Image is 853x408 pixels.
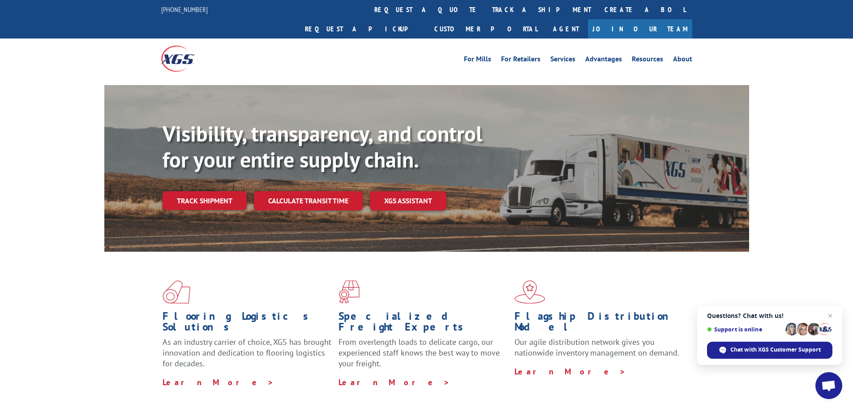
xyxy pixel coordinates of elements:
[163,120,482,173] b: Visibility, transparency, and control for your entire supply chain.
[163,191,247,210] a: Track shipment
[632,56,663,65] a: Resources
[585,56,622,65] a: Advantages
[163,280,190,304] img: xgs-icon-total-supply-chain-intelligence-red
[163,337,331,369] span: As an industry carrier of choice, XGS has brought innovation and dedication to flooring logistics...
[550,56,575,65] a: Services
[707,326,782,333] span: Support is online
[464,56,491,65] a: For Mills
[514,337,679,358] span: Our agile distribution network gives you nationwide inventory management on demand.
[339,377,450,387] a: Learn More >
[501,56,540,65] a: For Retailers
[588,19,692,39] a: Join Our Team
[298,19,428,39] a: Request a pickup
[339,337,508,377] p: From overlength loads to delicate cargo, our experienced staff knows the best way to move your fr...
[163,311,332,337] h1: Flooring Logistics Solutions
[707,312,832,319] span: Questions? Chat with us!
[339,280,360,304] img: xgs-icon-focused-on-flooring-red
[163,377,274,387] a: Learn More >
[514,311,684,337] h1: Flagship Distribution Model
[254,191,363,210] a: Calculate transit time
[544,19,588,39] a: Agent
[673,56,692,65] a: About
[161,5,208,14] a: [PHONE_NUMBER]
[339,311,508,337] h1: Specialized Freight Experts
[730,346,821,354] span: Chat with XGS Customer Support
[514,366,626,377] a: Learn More >
[707,342,832,359] div: Chat with XGS Customer Support
[514,280,545,304] img: xgs-icon-flagship-distribution-model-red
[815,372,842,399] div: Open chat
[825,310,836,321] span: Close chat
[370,191,446,210] a: XGS ASSISTANT
[428,19,544,39] a: Customer Portal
